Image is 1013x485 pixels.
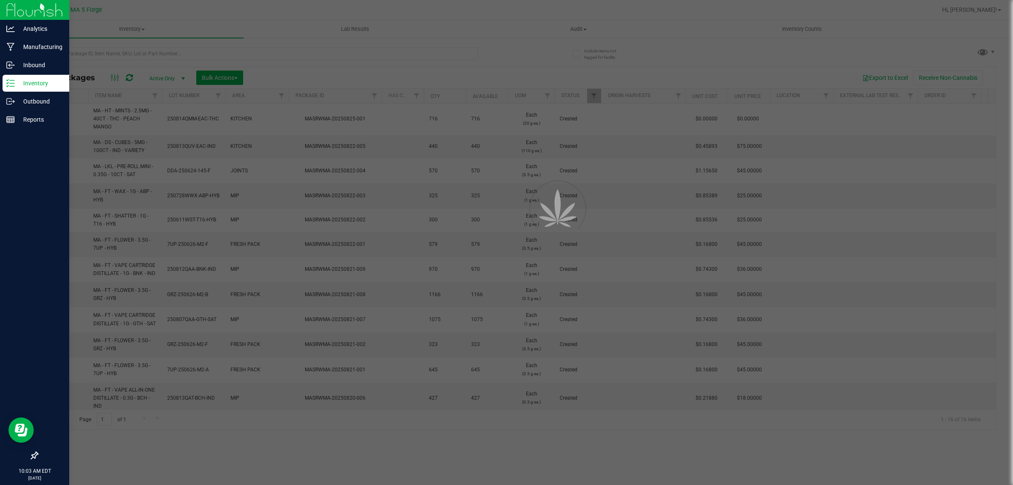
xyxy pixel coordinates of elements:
inline-svg: Analytics [6,25,15,33]
p: [DATE] [4,475,65,481]
p: Inventory [15,78,65,88]
inline-svg: Inventory [6,79,15,87]
p: Inbound [15,60,65,70]
p: Outbound [15,96,65,106]
inline-svg: Reports [6,115,15,124]
inline-svg: Inbound [6,61,15,69]
p: 10:03 AM EDT [4,467,65,475]
p: Analytics [15,24,65,34]
inline-svg: Manufacturing [6,43,15,51]
p: Manufacturing [15,42,65,52]
iframe: Resource center [8,417,34,443]
p: Reports [15,114,65,125]
inline-svg: Outbound [6,97,15,106]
